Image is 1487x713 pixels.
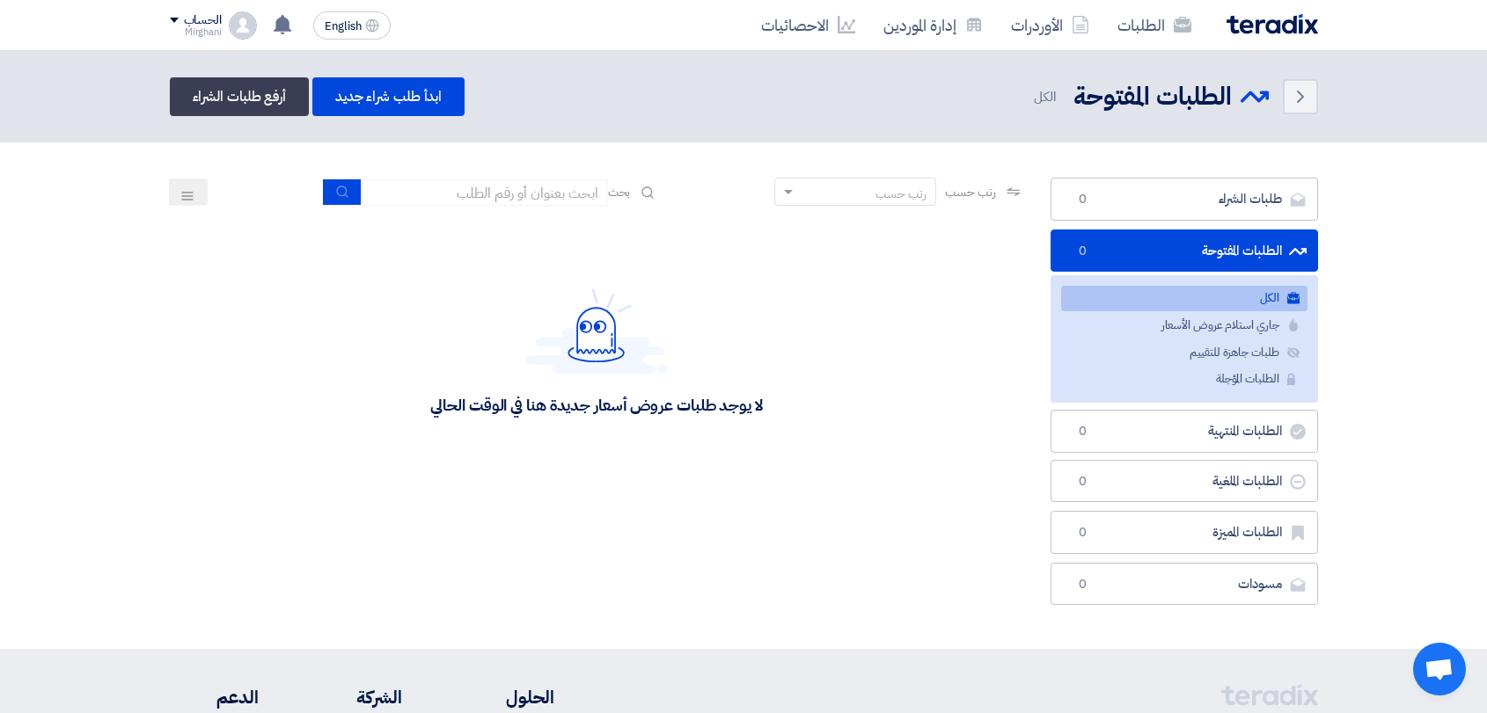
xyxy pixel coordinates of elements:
[1051,460,1318,503] a: الطلبات الملغية0
[313,11,391,40] button: English
[1051,178,1318,221] a: طلبات الشراء0
[1051,229,1318,273] a: الطلبات المفتوحة0
[1103,4,1205,46] a: الطلبات
[747,4,869,46] a: الاحصائيات
[875,185,927,203] div: رتب حسب
[229,11,257,40] img: profile_test.png
[1051,563,1318,606] a: مسودات0
[608,183,631,201] span: بحث
[997,4,1103,46] a: الأوردرات
[1061,286,1308,311] a: الكل
[1061,340,1308,366] a: طلبات جاهزة للتقييم
[170,684,259,710] li: الدعم
[1227,14,1318,34] img: Teradix logo
[1051,410,1318,453] a: الطلبات المنتهية0
[1061,313,1308,338] a: جاري استلام عروض الأسعار
[1034,87,1059,107] span: الكل
[311,684,402,710] li: الشركة
[1073,191,1094,208] span: 0
[325,20,362,33] span: English
[170,77,309,116] a: أرفع طلبات الشراء
[1061,367,1308,392] a: الطلبات المؤجلة
[1413,643,1466,695] a: Open chat
[455,684,554,710] li: الحلول
[430,395,762,415] div: لا يوجد طلبات عروض أسعار جديدة هنا في الوقت الحالي
[362,179,608,206] input: ابحث بعنوان أو رقم الطلب
[170,27,222,37] div: Mirghani
[312,77,465,116] a: ابدأ طلب شراء جديد
[869,4,997,46] a: إدارة الموردين
[1073,423,1094,440] span: 0
[526,288,667,374] img: Hello
[1073,80,1232,114] h2: الطلبات المفتوحة
[945,183,995,201] span: رتب حسب
[1051,511,1318,554] a: الطلبات المميزة0
[1073,473,1094,491] span: 0
[1073,576,1094,593] span: 0
[1073,524,1094,542] span: 0
[184,13,222,28] div: الحساب
[1073,243,1094,260] span: 0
